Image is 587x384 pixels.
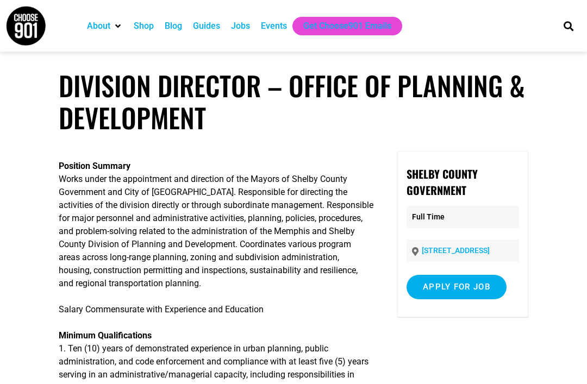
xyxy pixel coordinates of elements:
[560,17,578,35] div: Search
[261,20,287,33] a: Events
[407,275,507,299] input: Apply for job
[87,20,110,33] a: About
[407,166,478,198] strong: Shelby County Government
[59,160,374,290] p: Works under the appointment and direction of the Mayors of Shelby County Government and City of [...
[82,17,128,35] div: About
[59,161,130,171] strong: Position Summary
[165,20,182,33] a: Blog
[59,70,528,134] h1: Division Director – Office of Planning & Development
[231,20,250,33] a: Jobs
[303,20,391,33] a: Get Choose901 Emails
[59,303,374,316] p: Salary Commensurate with Experience and Education
[193,20,220,33] a: Guides
[82,17,548,35] nav: Main nav
[134,20,154,33] a: Shop
[407,206,519,228] p: Full Time
[422,246,490,255] a: [STREET_ADDRESS]
[59,330,152,341] strong: Minimum Qualifications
